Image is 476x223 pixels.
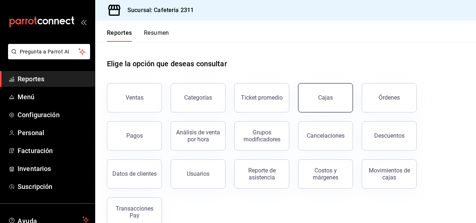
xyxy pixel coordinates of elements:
[126,94,144,101] div: Ventas
[184,94,212,101] div: Categorías
[175,129,221,143] div: Análisis de venta por hora
[81,19,86,25] button: open_drawer_menu
[126,132,143,139] div: Pagos
[20,48,79,56] span: Pregunta a Parrot AI
[18,128,89,138] span: Personal
[362,83,417,112] button: Órdenes
[187,170,209,177] div: Usuarios
[107,58,227,69] h1: Elige la opción que deseas consultar
[122,6,194,15] h3: Sucursal: Cafeteria 2311
[298,159,353,189] button: Costos y márgenes
[241,94,283,101] div: Ticket promedio
[234,83,289,112] button: Ticket promedio
[379,94,400,101] div: Órdenes
[362,121,417,150] button: Descuentos
[318,93,333,102] div: Cajas
[112,170,157,177] div: Datos de clientes
[5,53,90,61] a: Pregunta a Parrot AI
[107,121,162,150] button: Pagos
[239,129,285,143] div: Grupos modificadores
[107,159,162,189] button: Datos de clientes
[298,121,353,150] button: Cancelaciones
[107,83,162,112] button: Ventas
[107,29,132,42] button: Reportes
[144,29,169,42] button: Resumen
[18,74,89,84] span: Reportes
[18,146,89,156] span: Facturación
[367,167,412,181] div: Movimientos de cajas
[107,29,169,42] div: navigation tabs
[374,132,405,139] div: Descuentos
[171,83,226,112] button: Categorías
[112,205,157,219] div: Transacciones Pay
[239,167,285,181] div: Reporte de asistencia
[298,83,353,112] a: Cajas
[234,159,289,189] button: Reporte de asistencia
[362,159,417,189] button: Movimientos de cajas
[171,159,226,189] button: Usuarios
[307,132,345,139] div: Cancelaciones
[171,121,226,150] button: Análisis de venta por hora
[18,110,89,120] span: Configuración
[18,182,89,192] span: Suscripción
[18,164,89,174] span: Inventarios
[18,92,89,102] span: Menú
[303,167,348,181] div: Costos y márgenes
[8,44,90,59] button: Pregunta a Parrot AI
[234,121,289,150] button: Grupos modificadores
